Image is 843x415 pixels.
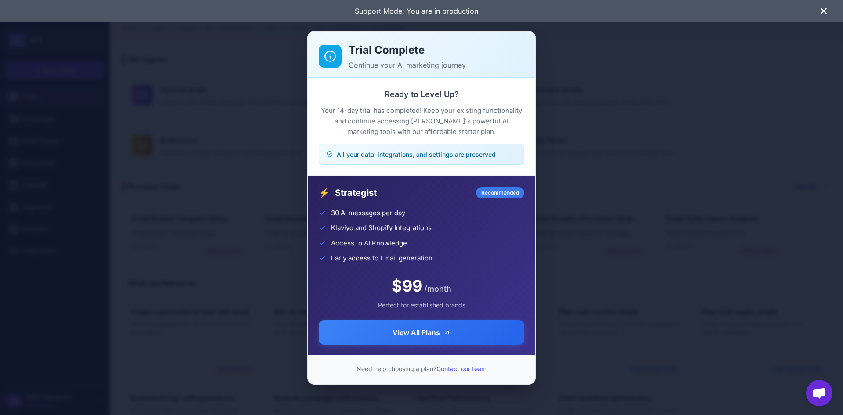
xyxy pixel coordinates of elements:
div: Recommended [476,187,524,198]
a: Open chat [806,380,832,406]
p: Continue your AI marketing journey [349,60,524,70]
span: All your data, integrations, and settings are preserved [337,150,496,159]
span: Early access to Email generation [331,253,432,263]
span: ⚡ [319,186,330,199]
p: Need help choosing a plan? [319,364,524,373]
h2: Trial Complete [349,42,524,58]
span: Access to AI Knowledge [331,238,407,249]
span: /month [424,283,451,295]
p: Your 14-day trial has completed! Keep your existing functionality and continue accessing [PERSON_... [319,105,524,137]
span: $99 [392,274,422,298]
span: 30 AI messages per day [331,208,405,218]
button: View All Plans [319,320,524,345]
div: Perfect for established brands [319,300,524,310]
h3: Ready to Level Up? [319,88,524,100]
span: Strategist [335,186,471,199]
a: Contact our team [436,365,486,372]
span: Klaviyo and Shopify Integrations [331,223,432,233]
span: View All Plans [393,327,440,338]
